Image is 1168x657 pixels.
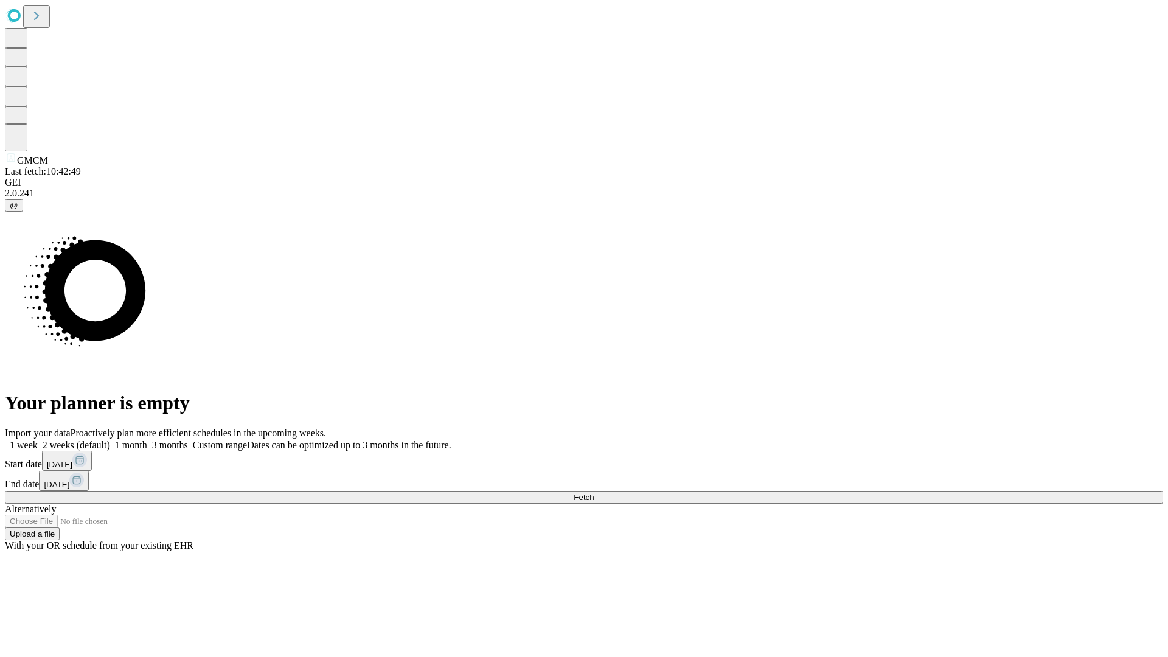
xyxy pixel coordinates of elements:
[5,540,193,551] span: With your OR schedule from your existing EHR
[247,440,451,450] span: Dates can be optimized up to 3 months in the future.
[42,451,92,471] button: [DATE]
[47,460,72,469] span: [DATE]
[39,471,89,491] button: [DATE]
[5,392,1163,414] h1: Your planner is empty
[5,166,81,176] span: Last fetch: 10:42:49
[17,155,48,165] span: GMCM
[44,480,69,489] span: [DATE]
[5,471,1163,491] div: End date
[193,440,247,450] span: Custom range
[152,440,188,450] span: 3 months
[10,201,18,210] span: @
[5,451,1163,471] div: Start date
[5,428,71,438] span: Import your data
[10,440,38,450] span: 1 week
[5,504,56,514] span: Alternatively
[5,188,1163,199] div: 2.0.241
[5,527,60,540] button: Upload a file
[115,440,147,450] span: 1 month
[5,199,23,212] button: @
[5,177,1163,188] div: GEI
[71,428,326,438] span: Proactively plan more efficient schedules in the upcoming weeks.
[43,440,110,450] span: 2 weeks (default)
[574,493,594,502] span: Fetch
[5,491,1163,504] button: Fetch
